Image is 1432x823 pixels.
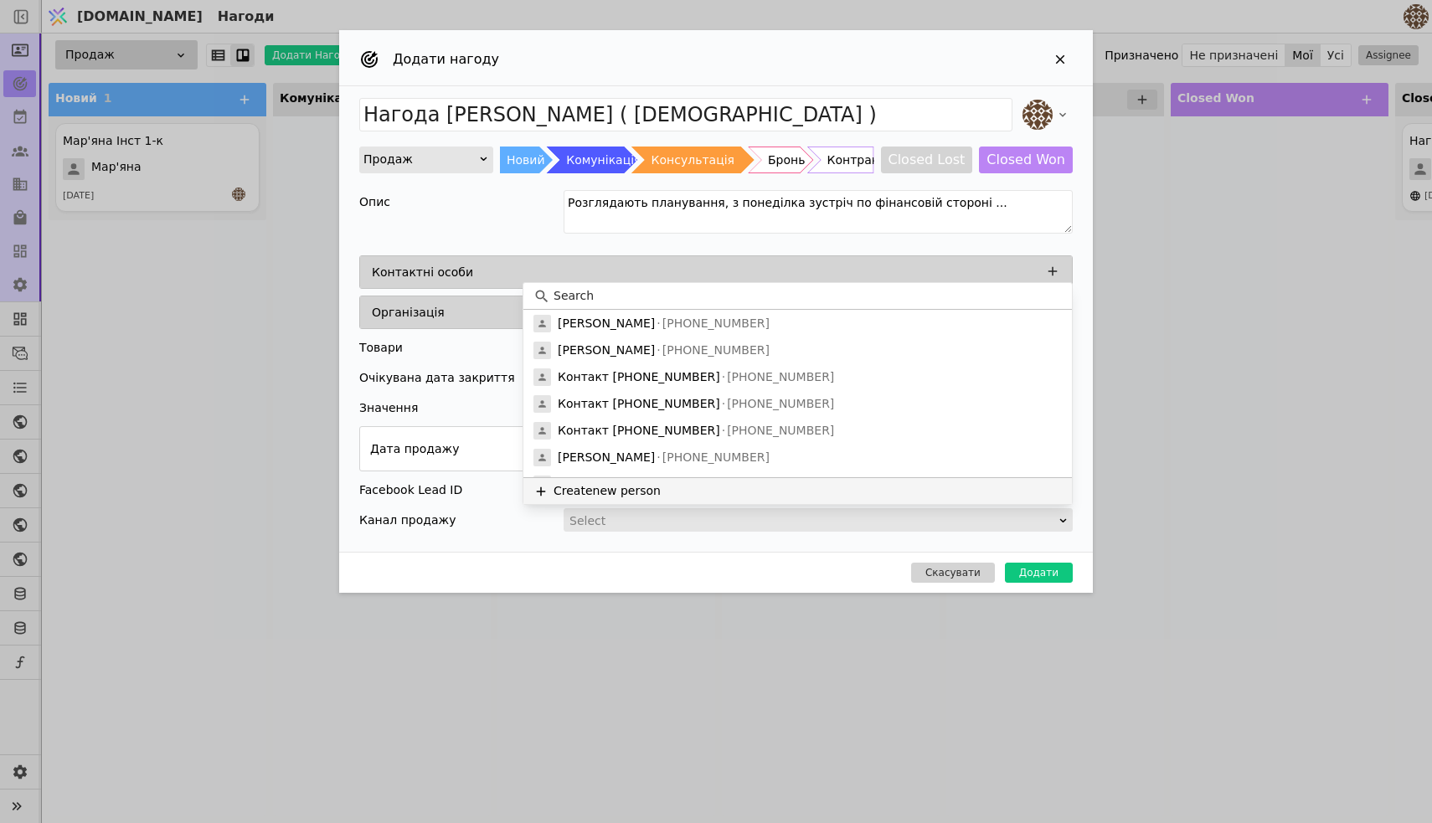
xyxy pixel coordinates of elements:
[558,368,720,386] p: Контакт [PHONE_NUMBER]
[339,30,1093,593] div: Add Opportunity
[359,98,1012,131] input: Ім'я
[569,509,1056,532] div: Select
[1005,563,1073,583] button: Додати
[720,476,835,493] p: [PHONE_NUMBER]
[564,190,1073,234] textarea: Розглядають планування, з понеділка зустріч по фінансовій стороні ...
[720,395,835,413] p: [PHONE_NUMBER]
[566,147,641,173] div: Комунікація
[558,315,655,332] p: [PERSON_NAME]
[558,342,655,359] p: [PERSON_NAME]
[655,449,770,466] p: [PHONE_NUMBER]
[359,396,418,419] span: Значення
[558,422,720,440] p: Контакт [PHONE_NUMBER]
[393,49,499,69] h2: Додати нагоду
[554,287,1062,305] input: Search
[363,147,478,171] div: Продаж
[558,449,655,466] p: [PERSON_NAME]
[359,336,403,359] div: Товари
[720,368,835,386] p: [PHONE_NUMBER]
[359,478,462,502] div: Facebook Lead ID
[881,147,973,173] button: Closed Lost
[652,147,734,173] div: Консультація
[768,147,805,173] div: Бронь
[1022,100,1053,130] img: an
[911,563,995,583] button: Скасувати
[370,437,459,460] div: Дата продажу
[359,190,564,213] div: Опис
[655,342,770,359] p: [PHONE_NUMBER]
[359,508,456,532] div: Канал продажу
[507,147,545,173] div: Новий
[558,395,720,413] p: Контакт [PHONE_NUMBER]
[979,147,1073,173] button: Closed Won
[827,147,886,173] div: Контракт
[359,366,515,389] div: Очікувана дата закриття
[372,304,445,321] p: Організація
[558,476,720,493] p: Контакт [PHONE_NUMBER]
[372,264,473,281] p: Контактні особи
[655,315,770,332] p: [PHONE_NUMBER]
[523,477,1072,504] button: Createnew person
[720,422,835,440] p: [PHONE_NUMBER]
